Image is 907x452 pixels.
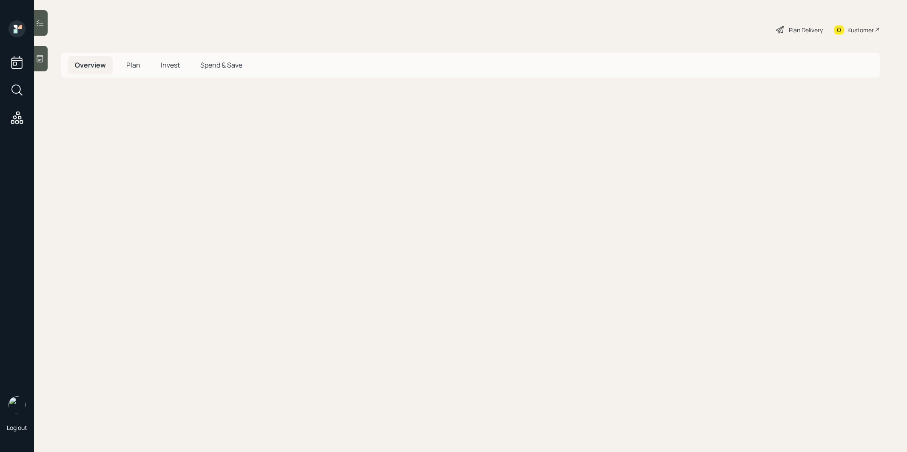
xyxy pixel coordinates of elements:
[9,396,26,413] img: treva-nostdahl-headshot.png
[7,424,27,432] div: Log out
[200,60,242,70] span: Spend & Save
[789,25,823,34] div: Plan Delivery
[847,25,874,34] div: Kustomer
[161,60,180,70] span: Invest
[126,60,140,70] span: Plan
[75,60,106,70] span: Overview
